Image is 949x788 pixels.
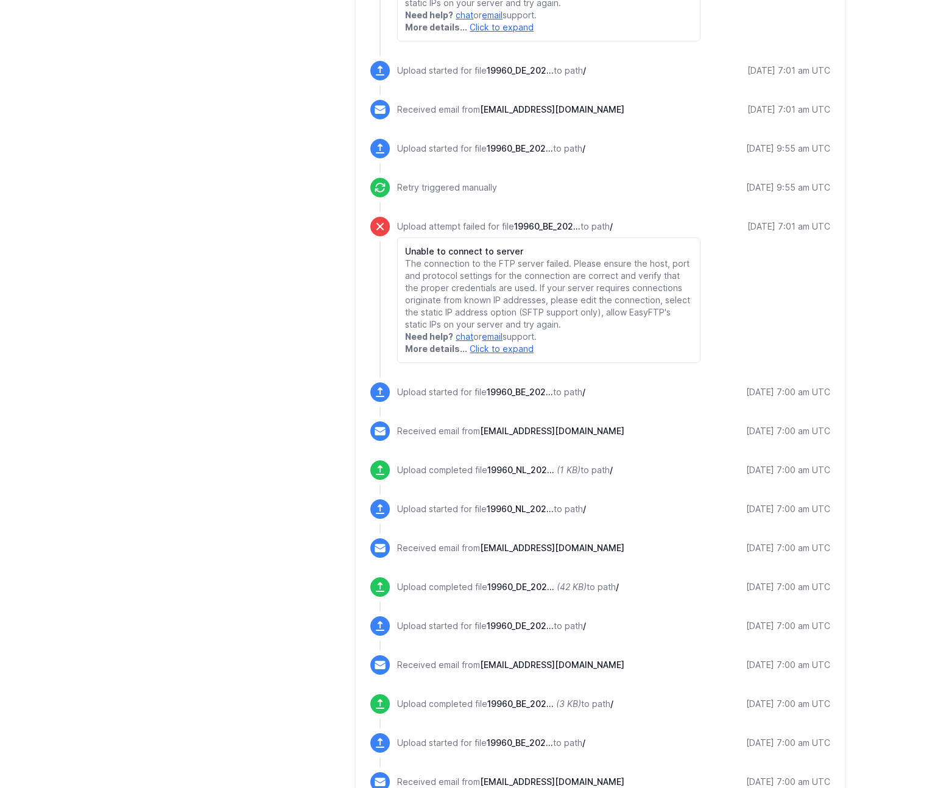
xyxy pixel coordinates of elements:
span: / [610,221,613,231]
span: [EMAIL_ADDRESS][DOMAIN_NAME] [480,426,624,436]
div: [DATE] 7:01 am UTC [747,65,830,77]
span: 19960_BE_20250912_V24.csv [487,387,553,397]
p: or support. [405,331,692,343]
p: Upload started for file to path [397,620,586,632]
i: (1 KB) [557,465,580,475]
p: Upload completed file to path [397,464,613,476]
div: [DATE] 7:00 am UTC [746,386,830,398]
p: Upload started for file to path [397,142,585,155]
strong: Need help? [405,10,453,20]
p: Received email from [397,776,624,788]
span: 19960_BE_20250911_V24.csv [487,737,553,748]
div: [DATE] 7:00 am UTC [746,425,830,437]
p: Received email from [397,542,624,554]
span: 19960_BE_20250912_V24.csv [487,143,553,153]
div: [DATE] 7:00 am UTC [746,776,830,788]
span: / [583,621,586,631]
strong: Need help? [405,331,453,342]
span: / [583,504,586,514]
span: 19960_DE_20250912_V24.csv [487,65,554,76]
span: [EMAIL_ADDRESS][DOMAIN_NAME] [480,543,624,553]
span: 19960_BE_20250912_V24.csv [514,221,580,231]
span: 19960_NL_20250911_V24.csv [487,504,554,514]
p: Upload completed file to path [397,581,619,593]
span: [EMAIL_ADDRESS][DOMAIN_NAME] [480,660,624,670]
div: [DATE] 9:55 am UTC [746,181,830,194]
span: [EMAIL_ADDRESS][DOMAIN_NAME] [480,104,624,114]
div: [DATE] 7:00 am UTC [746,464,830,476]
strong: More details... [405,343,467,354]
a: Click to expand [470,343,534,354]
p: Upload completed file to path [397,698,613,710]
span: 19960_NL_20250911_V24.csv [487,465,554,475]
p: The connection to the FTP server failed. Please ensure the host, port and protocol settings for t... [405,258,692,331]
span: / [582,737,585,748]
p: Upload started for file to path [397,503,586,515]
p: Received email from [397,659,624,671]
p: Upload started for file to path [397,737,585,749]
div: [DATE] 7:00 am UTC [746,620,830,632]
div: [DATE] 9:55 am UTC [746,142,830,155]
span: 19960_DE_20250911_V24.csv [487,621,554,631]
div: [DATE] 7:00 am UTC [746,659,830,671]
div: [DATE] 7:00 am UTC [746,503,830,515]
div: [DATE] 7:01 am UTC [747,220,830,233]
div: [DATE] 7:00 am UTC [746,542,830,554]
div: [DATE] 7:01 am UTC [747,104,830,116]
a: email [482,10,503,20]
div: [DATE] 7:00 am UTC [746,698,830,710]
a: chat [456,331,473,342]
span: [EMAIL_ADDRESS][DOMAIN_NAME] [480,776,624,787]
strong: More details... [405,22,467,32]
p: or support. [405,9,692,21]
a: email [482,331,503,342]
h6: Unable to connect to server [405,245,692,258]
span: / [582,143,585,153]
a: chat [456,10,473,20]
p: Received email from [397,425,624,437]
div: [DATE] 7:00 am UTC [746,581,830,593]
span: / [610,465,613,475]
i: (42 KB) [557,582,587,592]
p: Received email from [397,104,624,116]
span: / [582,387,585,397]
a: Click to expand [470,22,534,32]
p: Retry triggered manually [397,181,497,194]
p: Upload attempt failed for file to path [397,220,700,233]
span: 19960_DE_20250911_V24.csv [487,582,554,592]
p: Upload started for file to path [397,386,585,398]
i: (3 KB) [556,698,581,709]
span: / [583,65,586,76]
div: [DATE] 7:00 am UTC [746,737,830,749]
span: 19960_BE_20250911_V24.csv [487,698,554,709]
span: / [616,582,619,592]
p: Upload started for file to path [397,65,586,77]
span: / [610,698,613,709]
